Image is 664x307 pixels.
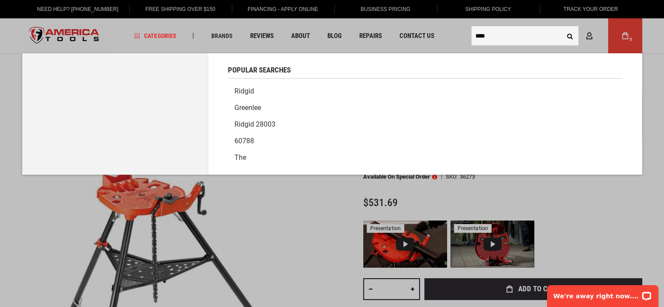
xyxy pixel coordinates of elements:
[228,83,623,100] a: Ridgid
[228,133,623,149] a: 60788
[211,33,232,39] span: Brands
[228,149,623,166] a: The
[562,28,578,44] button: Search
[228,100,623,116] a: Greenlee
[130,30,180,42] a: Categories
[134,33,176,39] span: Categories
[228,116,623,133] a: Ridgid 28003
[541,279,664,307] iframe: LiveChat chat widget
[228,66,291,74] span: Popular Searches
[207,30,236,42] a: Brands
